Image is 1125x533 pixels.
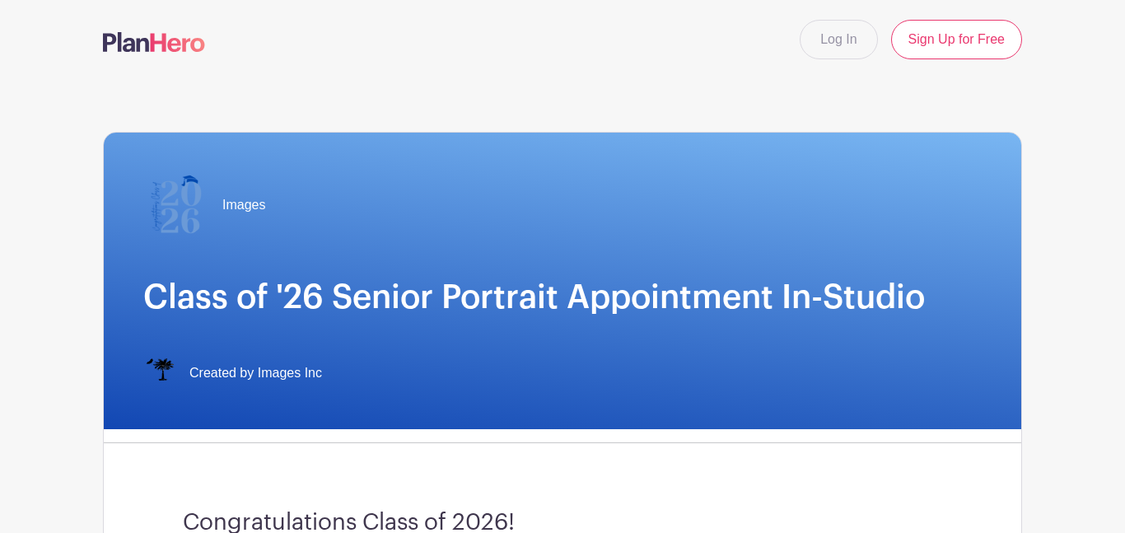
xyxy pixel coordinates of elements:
[143,278,982,317] h1: Class of '26 Senior Portrait Appointment In-Studio
[189,363,322,383] span: Created by Images Inc
[103,32,205,52] img: logo-507f7623f17ff9eddc593b1ce0a138ce2505c220e1c5a4e2b4648c50719b7d32.svg
[800,20,877,59] a: Log In
[143,357,176,390] img: IMAGES%20logo%20transparenT%20PNG%20s.png
[891,20,1022,59] a: Sign Up for Free
[143,172,209,238] img: 2026%20logo%20(2).png
[222,195,265,215] span: Images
